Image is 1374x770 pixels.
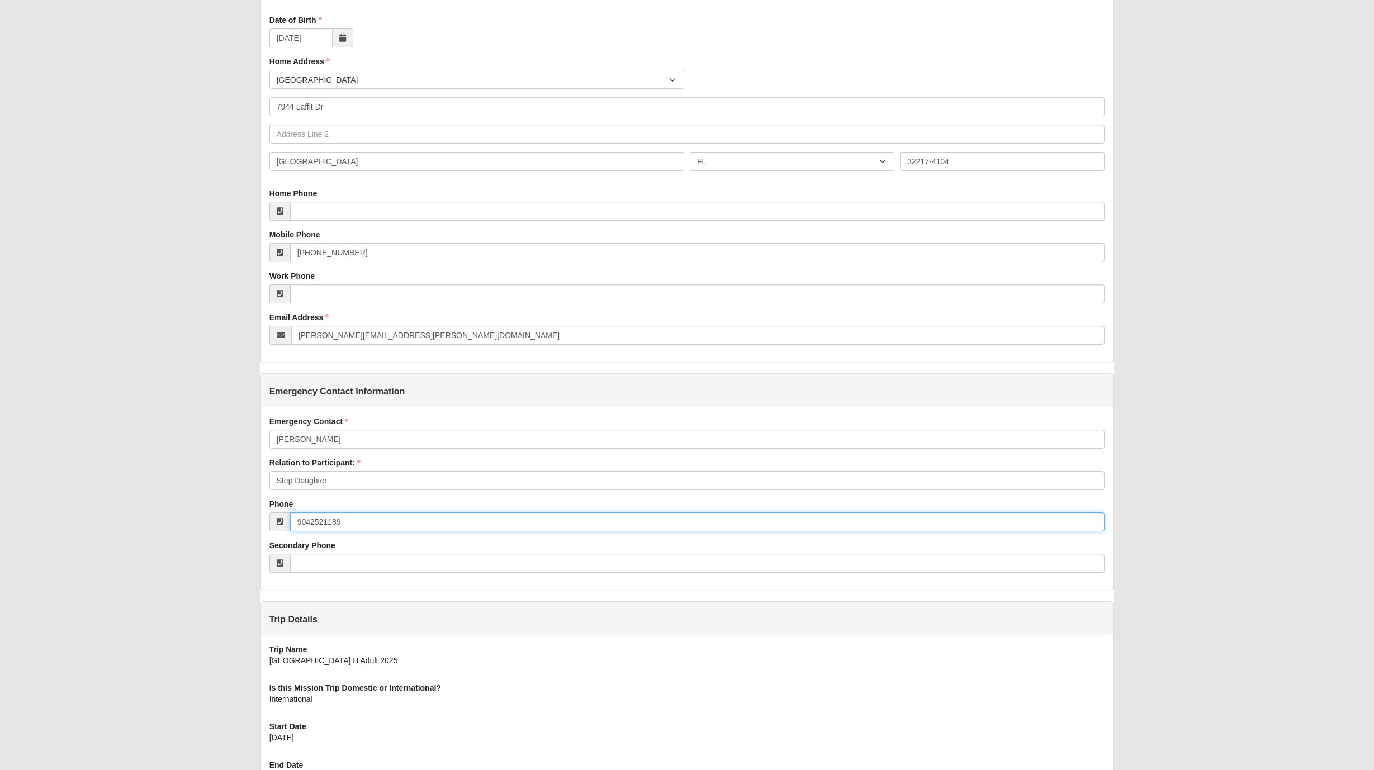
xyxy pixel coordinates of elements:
label: Date of Birth [269,15,322,26]
input: Zip [900,152,1105,171]
input: Address Line 1 [269,97,1105,116]
label: Emergency Contact [269,416,348,427]
label: Mobile Phone [269,229,320,240]
input: Address Line 2 [269,125,1105,144]
label: Email Address [269,312,329,323]
h4: Trip Details [269,614,1105,625]
label: Trip Name [269,644,307,655]
h4: Emergency Contact Information [269,386,1105,397]
label: Phone [269,498,293,510]
label: Secondary Phone [269,540,335,551]
div: [DATE] [269,732,1105,751]
span: [GEOGRAPHIC_DATA] [277,70,669,89]
label: Relation to Participant: [269,457,361,468]
div: International [269,693,1105,712]
input: City [269,152,684,171]
label: Start Date [269,721,306,732]
label: Home Phone [269,188,318,199]
div: [GEOGRAPHIC_DATA] H Adult 2025 [269,655,1105,674]
label: Home Address [269,56,330,67]
label: Work Phone [269,270,315,282]
label: Is this Mission Trip Domestic or International? [269,682,441,693]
